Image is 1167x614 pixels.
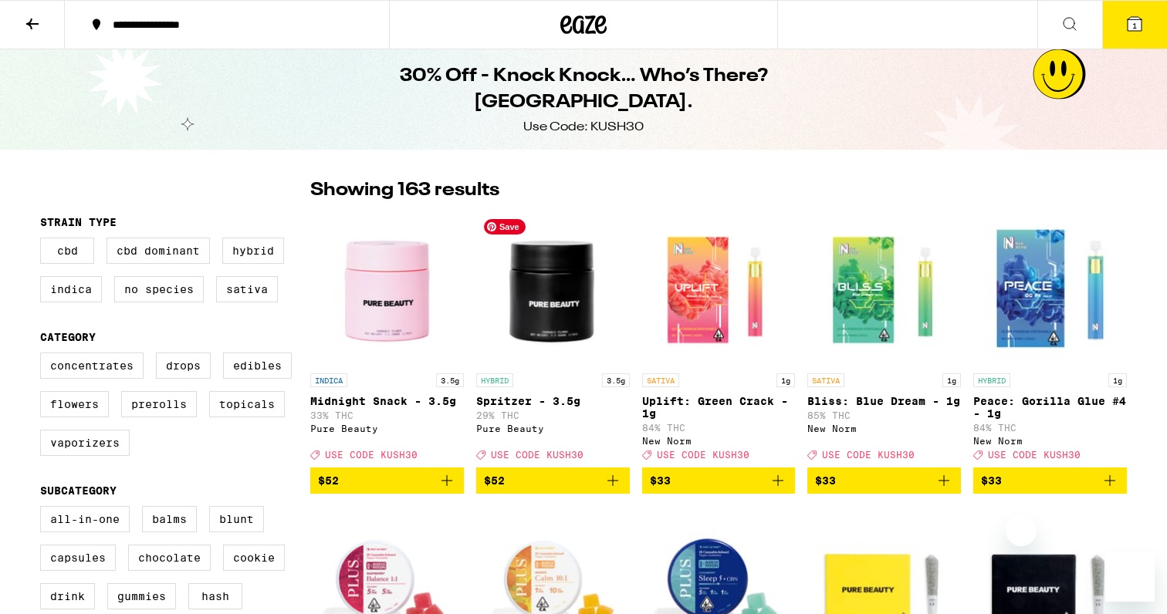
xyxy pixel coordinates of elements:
iframe: Close message [1006,515,1037,546]
legend: Category [40,331,96,343]
p: HYBRID [973,373,1010,387]
button: Add to bag [973,467,1127,494]
div: Use Code: KUSH30 [523,119,644,136]
span: USE CODE KUSH30 [822,450,915,460]
label: Prerolls [121,391,197,417]
button: Add to bag [807,467,961,494]
p: 84% THC [642,423,796,433]
img: New Norm - Bliss: Blue Dream - 1g [807,211,961,366]
div: New Norm [973,436,1127,446]
p: Uplift: Green Crack - 1g [642,395,796,420]
p: 1g [942,373,961,387]
p: Showing 163 results [310,177,499,204]
label: Sativa [216,276,278,302]
span: USE CODE KUSH30 [988,450,1081,460]
span: USE CODE KUSH30 [325,450,418,460]
button: Add to bag [476,467,630,494]
legend: Subcategory [40,484,117,497]
p: SATIVA [642,373,679,387]
p: 3.5g [602,373,630,387]
span: USE CODE KUSH30 [657,450,749,460]
p: HYBRID [476,373,513,387]
label: Cookie [223,545,285,571]
p: SATIVA [807,373,844,387]
a: Open page for Uplift: Green Crack - 1g from New Norm [642,211,796,467]
p: Bliss: Blue Dream - 1g [807,395,961,407]
img: Pure Beauty - Spritzer - 3.5g [476,211,630,366]
label: Blunt [209,506,264,532]
label: Balms [142,506,197,532]
button: Add to bag [642,467,796,494]
p: INDICA [310,373,347,387]
label: Topicals [209,391,285,417]
button: 1 [1102,1,1167,49]
iframe: Button to launch messaging window [1105,552,1155,602]
label: Hash [188,583,242,609]
a: Open page for Midnight Snack - 3.5g from Pure Beauty [310,211,464,467]
div: Pure Beauty [310,423,464,434]
span: $33 [981,474,1002,487]
label: Edibles [223,353,292,379]
a: Open page for Spritzer - 3.5g from Pure Beauty [476,211,630,467]
img: New Norm - Peace: Gorilla Glue #4 - 1g [973,211,1127,366]
p: Peace: Gorilla Glue #4 - 1g [973,395,1127,420]
p: 33% THC [310,410,464,420]
p: Midnight Snack - 3.5g [310,395,464,407]
label: Concentrates [40,353,144,379]
label: Capsules [40,545,116,571]
div: New Norm [642,436,796,446]
label: Vaporizers [40,430,130,456]
p: 3.5g [436,373,464,387]
p: 85% THC [807,410,961,420]
label: No Species [114,276,204,302]
span: $52 [318,474,339,487]
label: Chocolate [128,545,211,571]
label: All-In-One [40,506,130,532]
label: Flowers [40,391,109,417]
span: $52 [484,474,505,487]
span: $33 [650,474,671,487]
div: New Norm [807,423,961,434]
a: Open page for Bliss: Blue Dream - 1g from New Norm [807,211,961,467]
legend: Strain Type [40,216,117,228]
span: USE CODE KUSH30 [491,450,583,460]
span: $33 [815,474,836,487]
p: 1g [776,373,795,387]
p: 29% THC [476,410,630,420]
span: Save [484,219,526,234]
label: CBD Dominant [107,238,210,264]
button: Add to bag [310,467,464,494]
label: Gummies [107,583,176,609]
span: 1 [1132,21,1137,30]
img: Pure Beauty - Midnight Snack - 3.5g [310,211,464,366]
div: Pure Beauty [476,423,630,434]
p: Spritzer - 3.5g [476,395,630,407]
label: Drink [40,583,95,609]
a: Open page for Peace: Gorilla Glue #4 - 1g from New Norm [973,211,1127,467]
label: CBD [40,238,94,264]
h1: 30% Off - Knock Knock… Who’s There? [GEOGRAPHIC_DATA]. [303,63,864,116]
p: 84% THC [973,423,1127,433]
img: New Norm - Uplift: Green Crack - 1g [642,211,796,366]
label: Hybrid [222,238,284,264]
label: Drops [156,353,211,379]
p: 1g [1108,373,1127,387]
label: Indica [40,276,102,302]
